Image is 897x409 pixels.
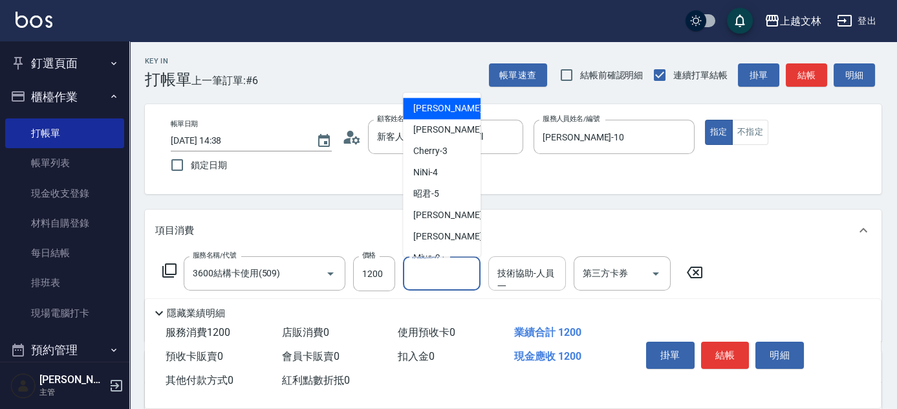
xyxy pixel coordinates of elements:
span: 現金應收 1200 [514,350,581,362]
span: 昭君 -5 [413,188,439,201]
a: 現場電腦打卡 [5,298,124,328]
span: 鎖定日期 [191,159,227,172]
button: 不指定 [732,120,768,145]
span: 紅利點數折抵 0 [282,374,350,386]
span: 連續打單結帳 [673,69,728,82]
h2: Key In [145,57,191,65]
p: 主管 [39,386,105,398]
span: 預收卡販賣 0 [166,350,223,362]
p: 項目消費 [155,224,194,238]
img: Person [10,373,36,399]
a: 每日結帳 [5,238,124,268]
button: 結帳 [786,63,827,87]
label: 顧客姓名/手機號碼/編號 [377,114,451,124]
a: 材料自購登錄 [5,208,124,238]
span: Miya -9 [413,252,440,265]
span: [PERSON_NAME] -8 [413,230,490,244]
div: 項目消費 [145,210,881,251]
p: 隱藏業績明細 [167,307,225,320]
label: 服務人員姓名/編號 [543,114,600,124]
span: 使用預收卡 0 [398,326,455,338]
input: YYYY/MM/DD hh:mm [171,130,303,151]
button: 櫃檯作業 [5,80,124,114]
span: NiNi -4 [413,166,438,180]
button: Open [645,263,666,284]
button: save [727,8,753,34]
button: 結帳 [701,342,750,369]
a: 打帳單 [5,118,124,148]
button: Choose date, selected date is 2025-08-24 [308,126,340,157]
h3: 打帳單 [145,71,191,89]
span: [PERSON_NAME] -2 [413,124,490,137]
a: 帳單列表 [5,148,124,178]
span: Cherry -3 [413,145,448,159]
button: 帳單速查 [489,63,547,87]
span: 店販消費 0 [282,326,329,338]
button: 明細 [755,342,804,369]
button: 預約管理 [5,333,124,367]
button: 掛單 [646,342,695,369]
label: 價格 [362,250,376,260]
label: 帳單日期 [171,119,198,129]
a: 排班表 [5,268,124,298]
label: 服務名稱/代號 [193,250,236,260]
span: 會員卡販賣 0 [282,350,340,362]
button: 指定 [705,120,733,145]
span: 結帳前確認明細 [580,69,643,82]
button: 上越文林 [759,8,827,34]
img: Logo [16,12,52,28]
button: 登出 [832,9,881,33]
span: 其他付款方式 0 [166,374,233,386]
span: [PERSON_NAME] -1 [413,102,490,116]
span: 上一筆訂單:#6 [191,72,258,89]
span: [PERSON_NAME] -7 [413,209,490,223]
span: 扣入金 0 [398,350,435,362]
h5: [PERSON_NAME] [39,373,105,386]
button: 釘選頁面 [5,47,124,80]
a: 現金收支登錄 [5,179,124,208]
div: 上越文林 [780,13,821,29]
span: 業績合計 1200 [514,326,581,338]
button: 明細 [834,63,875,87]
span: 服務消費 1200 [166,326,230,338]
button: 掛單 [738,63,779,87]
button: Open [320,263,341,284]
